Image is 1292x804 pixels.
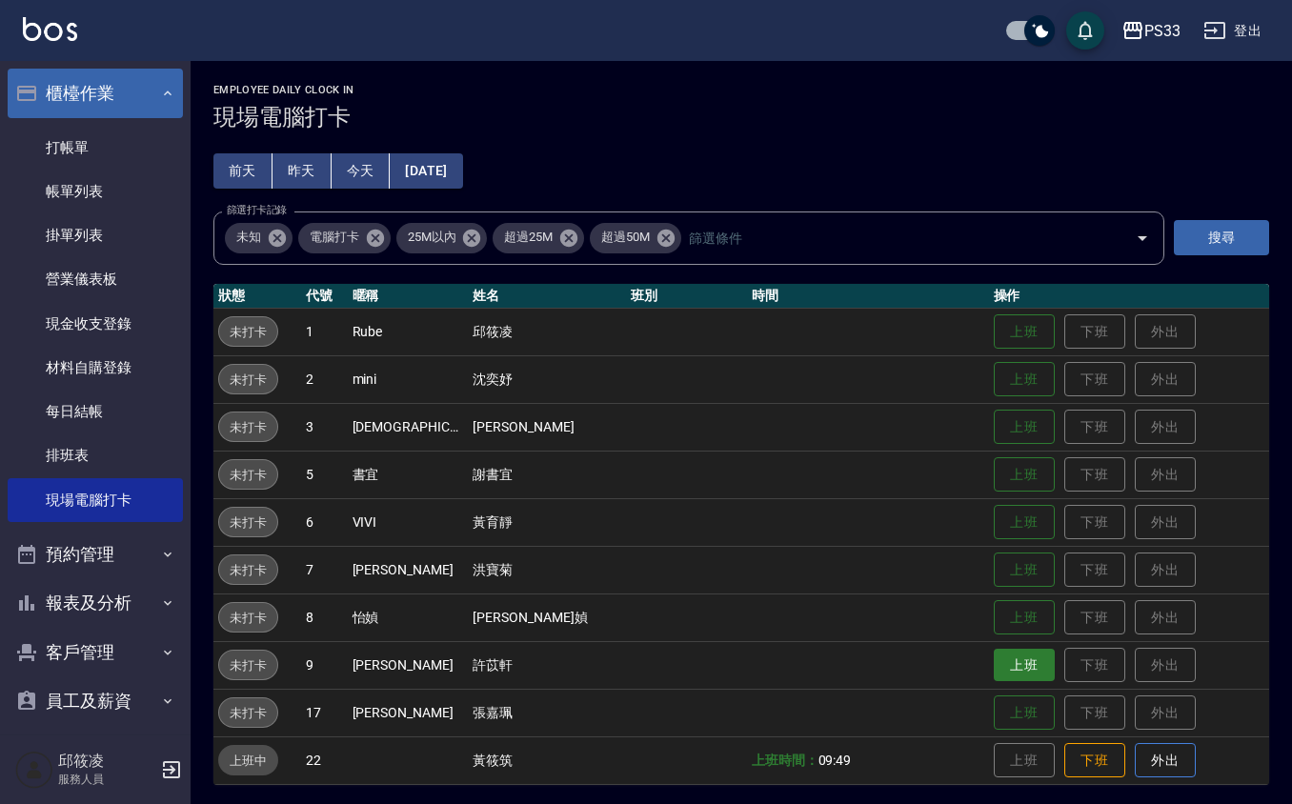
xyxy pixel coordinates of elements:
span: 未打卡 [219,608,277,628]
span: 超過50M [590,228,661,247]
input: 篩選條件 [684,221,1102,254]
th: 班別 [626,284,747,309]
div: 超過25M [493,223,584,253]
button: 客戶管理 [8,628,183,677]
button: 預約管理 [8,530,183,579]
td: 5 [301,451,347,498]
button: 今天 [332,153,391,189]
button: 上班 [994,457,1055,492]
h2: Employee Daily Clock In [213,84,1269,96]
th: 時間 [747,284,989,309]
button: 昨天 [273,153,332,189]
th: 姓名 [468,284,625,309]
th: 操作 [989,284,1269,309]
button: 上班 [994,362,1055,397]
a: 現金收支登錄 [8,302,183,346]
td: [PERSON_NAME] [468,403,625,451]
button: 上班 [994,314,1055,350]
td: 黃筱筑 [468,736,625,784]
a: 每日結帳 [8,390,183,433]
button: 櫃檯作業 [8,69,183,118]
a: 營業儀表板 [8,257,183,301]
label: 篩選打卡記錄 [227,203,287,217]
div: 超過50M [590,223,681,253]
h3: 現場電腦打卡 [213,104,1269,131]
th: 代號 [301,284,347,309]
td: 張嘉珮 [468,689,625,736]
button: Open [1127,223,1158,253]
th: 暱稱 [348,284,469,309]
button: 上班 [994,505,1055,540]
a: 打帳單 [8,126,183,170]
span: 未知 [225,228,273,247]
button: 員工及薪資 [8,676,183,726]
button: 登出 [1196,13,1269,49]
td: 3 [301,403,347,451]
span: 未打卡 [219,322,277,342]
span: 09:49 [818,753,852,768]
td: 謝書宜 [468,451,625,498]
button: 上班 [994,649,1055,682]
span: 未打卡 [219,560,277,580]
td: [PERSON_NAME] [348,546,469,593]
a: 材料自購登錄 [8,346,183,390]
td: 書宜 [348,451,469,498]
button: 報表及分析 [8,578,183,628]
td: [PERSON_NAME]媜 [468,593,625,641]
a: 現場電腦打卡 [8,478,183,522]
span: 未打卡 [219,417,277,437]
h5: 邱筱凌 [58,752,155,771]
th: 狀態 [213,284,301,309]
span: 超過25M [493,228,564,247]
span: 未打卡 [219,465,277,485]
td: mini [348,355,469,403]
td: 邱筱凌 [468,308,625,355]
a: 帳單列表 [8,170,183,213]
td: 6 [301,498,347,546]
span: 未打卡 [219,655,277,675]
div: 25M以內 [396,223,488,253]
td: Rube [348,308,469,355]
td: [PERSON_NAME] [348,689,469,736]
td: 黃育靜 [468,498,625,546]
button: save [1066,11,1104,50]
td: VIVI [348,498,469,546]
span: 25M以內 [396,228,468,247]
span: 電腦打卡 [298,228,371,247]
span: 未打卡 [219,703,277,723]
button: 搜尋 [1174,220,1269,255]
img: Person [15,751,53,789]
div: PS33 [1144,19,1181,43]
button: 下班 [1064,743,1125,778]
button: [DATE] [390,153,462,189]
button: 前天 [213,153,273,189]
td: 8 [301,593,347,641]
td: 2 [301,355,347,403]
td: [PERSON_NAME] [348,641,469,689]
div: 未知 [225,223,293,253]
td: 9 [301,641,347,689]
b: 上班時間： [752,753,818,768]
a: 掛單列表 [8,213,183,257]
span: 未打卡 [219,370,277,390]
button: 上班 [994,695,1055,731]
div: 電腦打卡 [298,223,391,253]
td: 22 [301,736,347,784]
td: 17 [301,689,347,736]
button: 外出 [1135,743,1196,778]
img: Logo [23,17,77,41]
td: [DEMOGRAPHIC_DATA][PERSON_NAME] [348,403,469,451]
td: 沈奕妤 [468,355,625,403]
p: 服務人員 [58,771,155,788]
td: 許苡軒 [468,641,625,689]
button: PS33 [1114,11,1188,50]
a: 排班表 [8,433,183,477]
td: 1 [301,308,347,355]
button: 上班 [994,553,1055,588]
button: 上班 [994,600,1055,635]
span: 未打卡 [219,513,277,533]
td: 7 [301,546,347,593]
button: 上班 [994,410,1055,445]
td: 洪寶菊 [468,546,625,593]
span: 上班中 [218,751,278,771]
